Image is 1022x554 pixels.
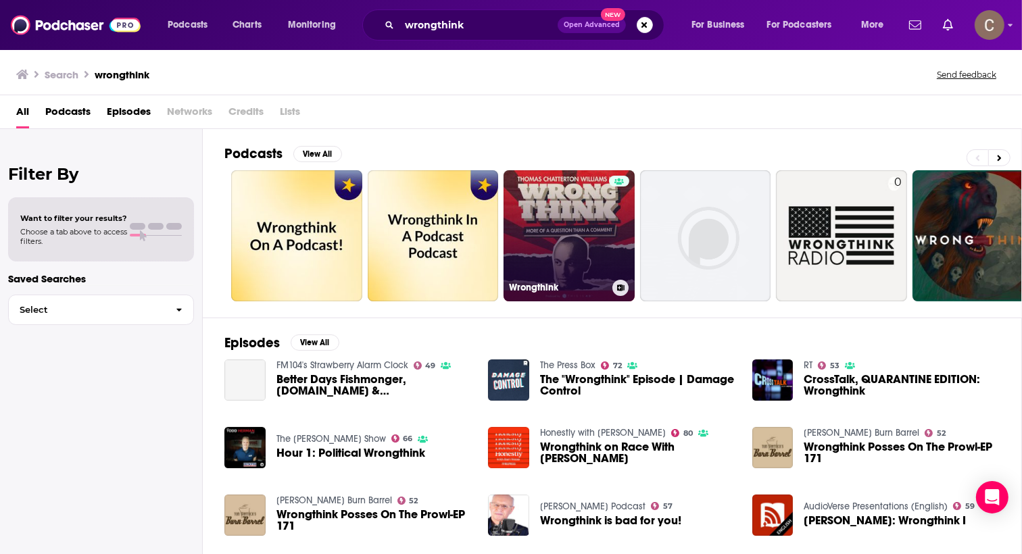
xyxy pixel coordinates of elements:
[933,69,1000,80] button: Send feedback
[20,227,127,246] span: Choose a tab above to access filters.
[224,145,342,162] a: PodcastsView All
[540,374,736,397] a: The "Wrongthink" Episode | Damage Control
[224,145,283,162] h2: Podcasts
[965,503,975,509] span: 59
[564,22,620,28] span: Open Advanced
[107,101,151,128] a: Episodes
[671,429,693,437] a: 80
[20,213,127,223] span: Want to filter your results?
[804,374,1000,397] a: CrossTalk, QUARANTINE EDITION: Wrongthink
[488,359,529,401] img: The "Wrongthink" Episode | Damage Control
[224,427,266,468] img: Hour 1: Political Wrongthink
[280,101,300,128] span: Lists
[953,502,975,510] a: 59
[540,441,736,464] a: Wrongthink on Race With Glenn C. Loury
[540,515,681,526] a: Wrongthink is bad for you!
[45,101,91,128] a: Podcasts
[975,10,1004,40] img: User Profile
[11,12,141,38] img: Podchaser - Follow, Share and Rate Podcasts
[752,427,794,468] img: Wrongthink Posses On The Prowl-EP 171
[8,295,194,325] button: Select
[540,427,666,438] a: Honestly with Bari Weiss
[276,359,408,371] a: FM104's Strawberry Alarm Clock
[904,14,927,36] a: Show notifications dropdown
[558,17,626,33] button: Open AdvancedNew
[45,68,78,81] h3: Search
[758,14,852,36] button: open menu
[233,16,262,34] span: Charts
[167,101,212,128] span: Networks
[613,363,622,369] span: 72
[937,430,946,436] span: 52
[276,374,472,397] span: Better Days Fishmonger, [DOMAIN_NAME] & [PERSON_NAME]' yacht!
[861,16,884,34] span: More
[375,9,677,41] div: Search podcasts, credits, & more...
[276,374,472,397] a: Better Days Fishmonger, Wrongthink.ie & Jeff Bezos' yacht!
[288,16,336,34] span: Monitoring
[540,441,736,464] span: Wrongthink on Race With [PERSON_NAME]
[291,334,339,351] button: View All
[95,68,149,81] h3: wrongthink
[976,481,1008,513] div: Open Intercom Messenger
[540,501,646,512] a: David Vance Podcast
[804,427,919,438] a: Tom Shattuck's Burn Barrel
[683,430,693,436] span: 80
[8,272,194,285] p: Saved Searches
[651,502,673,510] a: 57
[8,164,194,184] h2: Filter By
[752,359,794,401] img: CrossTalk, QUARANTINE EDITION: Wrongthink
[403,436,412,442] span: 66
[224,495,266,536] img: Wrongthink Posses On The Prowl-EP 171
[293,146,342,162] button: View All
[488,495,529,536] img: Wrongthink is bad for you!
[601,361,622,370] a: 72
[804,515,966,526] a: Conrad Vine: Wrongthink I
[425,363,435,369] span: 49
[540,359,595,371] a: The Press Box
[399,14,558,36] input: Search podcasts, credits, & more...
[776,170,907,301] a: 0
[894,176,902,296] div: 0
[925,429,946,437] a: 52
[682,14,762,36] button: open menu
[224,359,266,401] a: Better Days Fishmonger, Wrongthink.ie & Jeff Bezos' yacht!
[938,14,958,36] a: Show notifications dropdown
[414,361,436,370] a: 49
[276,433,386,445] a: The Todd Herman Show
[804,441,1000,464] a: Wrongthink Posses On The Prowl-EP 171
[767,16,832,34] span: For Podcasters
[278,14,354,36] button: open menu
[830,363,839,369] span: 53
[158,14,225,36] button: open menu
[409,498,418,504] span: 52
[852,14,901,36] button: open menu
[391,434,413,443] a: 66
[818,361,839,370] a: 53
[16,101,29,128] a: All
[975,10,1004,40] span: Logged in as clay.bolton
[276,495,392,506] a: Tom Shattuck's Burn Barrel
[9,305,165,314] span: Select
[691,16,745,34] span: For Business
[488,427,529,468] img: Wrongthink on Race With Glenn C. Loury
[224,334,280,351] h2: Episodes
[397,497,418,505] a: 52
[804,515,966,526] span: [PERSON_NAME]: Wrongthink I
[276,509,472,532] a: Wrongthink Posses On The Prowl-EP 171
[276,447,425,459] a: Hour 1: Political Wrongthink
